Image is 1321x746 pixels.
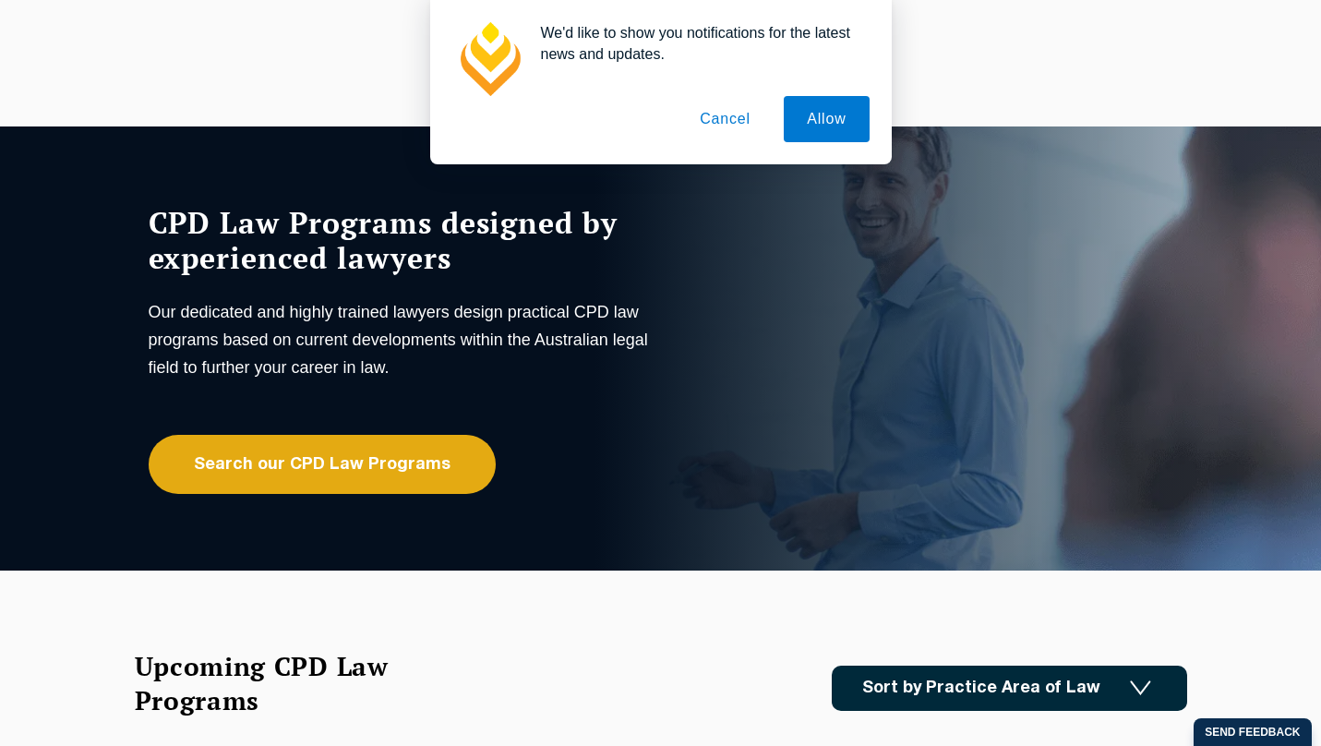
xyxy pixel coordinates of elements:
[135,649,435,717] h2: Upcoming CPD Law Programs
[149,205,656,275] h1: CPD Law Programs designed by experienced lawyers
[784,96,869,142] button: Allow
[452,22,526,96] img: notification icon
[677,96,774,142] button: Cancel
[526,22,870,65] div: We'd like to show you notifications for the latest news and updates.
[149,435,496,494] a: Search our CPD Law Programs
[832,666,1187,711] a: Sort by Practice Area of Law
[149,298,656,381] p: Our dedicated and highly trained lawyers design practical CPD law programs based on current devel...
[1130,680,1151,696] img: Icon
